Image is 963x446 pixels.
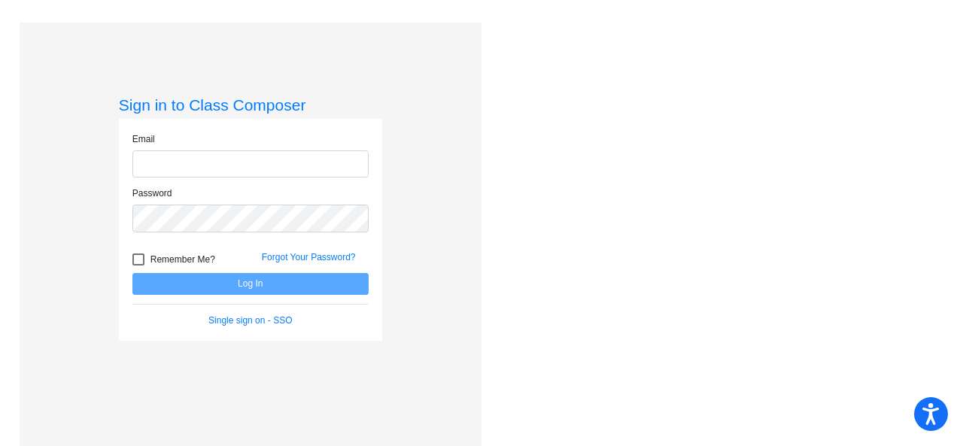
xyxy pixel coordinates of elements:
span: Remember Me? [150,250,215,269]
h3: Sign in to Class Composer [119,96,382,114]
label: Password [132,187,172,200]
button: Log In [132,273,369,295]
a: Single sign on - SSO [208,315,292,326]
label: Email [132,132,155,146]
a: Forgot Your Password? [262,252,356,262]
